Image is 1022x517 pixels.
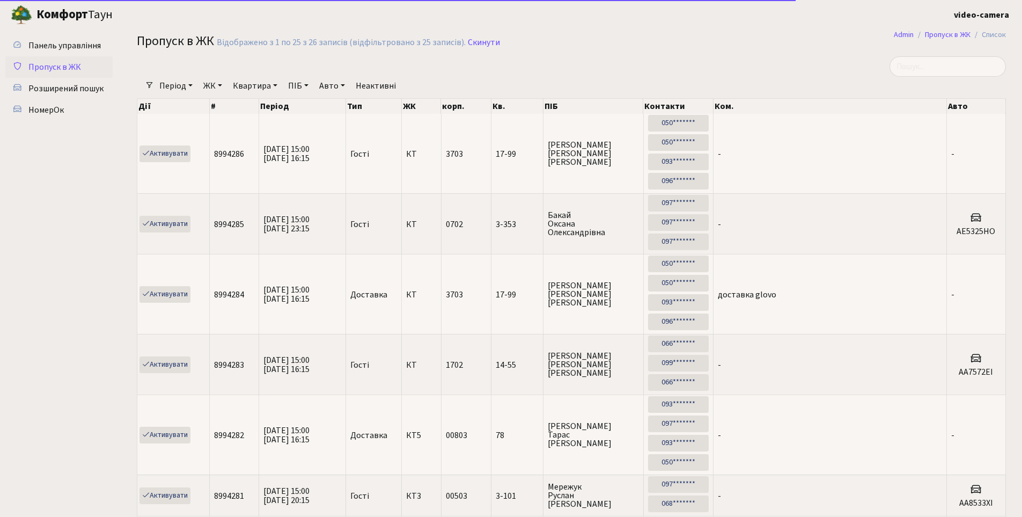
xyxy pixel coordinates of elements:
span: 17-99 [496,290,539,299]
a: Активувати [139,286,190,303]
span: 0702 [446,219,463,230]
a: video-camera [954,9,1009,21]
a: Панель управління [5,35,113,56]
span: [PERSON_NAME] [PERSON_NAME] [PERSON_NAME] [548,281,638,307]
span: 8994286 [214,148,244,160]
span: - [718,148,721,160]
a: Активувати [139,487,190,504]
span: Таун [36,6,113,24]
span: Розширений пошук [28,83,104,94]
span: 8994284 [214,289,244,301]
a: Admin [894,29,914,40]
a: Скинути [468,38,500,48]
b: Комфорт [36,6,88,23]
span: Мережук Руслан [PERSON_NAME] [548,483,638,508]
th: ЖК [402,99,441,114]
span: [DATE] 15:00 [DATE] 16:15 [263,143,310,164]
span: Гості [350,492,369,500]
span: - [951,429,954,441]
span: КТ3 [406,492,436,500]
span: [PERSON_NAME] Тарас [PERSON_NAME] [548,422,638,448]
h5: AA7572EI [951,367,1001,377]
span: [PERSON_NAME] [PERSON_NAME] [PERSON_NAME] [548,141,638,166]
th: корп. [441,99,491,114]
a: Квартира [229,77,282,95]
h5: АЕ5325НО [951,227,1001,237]
span: [PERSON_NAME] [PERSON_NAME] [PERSON_NAME] [548,352,638,377]
li: Список [970,29,1006,41]
a: Активувати [139,427,190,443]
a: НомерОк [5,99,113,121]
h5: АА8533ХІ [951,498,1001,508]
span: 3703 [446,148,463,160]
th: Період [259,99,346,114]
span: Доставка [350,431,387,440]
span: КТ [406,361,436,369]
th: Кв. [491,99,543,114]
span: [DATE] 15:00 [DATE] 16:15 [263,354,310,375]
span: 00803 [446,429,467,441]
th: Контакти [643,99,713,114]
a: Пропуск в ЖК [5,56,113,78]
a: ПІБ [284,77,313,95]
span: Гості [350,361,369,369]
span: [DATE] 15:00 [DATE] 16:15 [263,284,310,305]
span: 8994282 [214,429,244,441]
span: НомерОк [28,104,64,116]
span: 78 [496,431,539,440]
span: 3703 [446,289,463,301]
a: Активувати [139,145,190,162]
span: 3-101 [496,492,539,500]
th: Тип [346,99,402,114]
nav: breadcrumb [878,24,1022,46]
span: [DATE] 15:00 [DATE] 16:15 [263,425,310,446]
span: 3-353 [496,220,539,229]
span: 8994285 [214,219,244,230]
a: Авто [315,77,349,95]
span: Пропуск в ЖК [137,32,214,50]
img: logo.png [11,4,32,26]
span: Панель управління [28,40,101,52]
th: Авто [947,99,1006,114]
span: Бакай Оксана Олександрівна [548,211,638,237]
span: 8994281 [214,490,244,502]
span: 17-99 [496,150,539,158]
a: ЖК [199,77,226,95]
a: Неактивні [351,77,400,95]
a: Період [155,77,197,95]
span: КТ [406,150,436,158]
span: 14-55 [496,361,539,369]
span: 00503 [446,490,467,502]
span: КТ [406,290,436,299]
span: КТ5 [406,431,436,440]
span: - [718,490,721,502]
th: Ком. [714,99,947,114]
a: Активувати [139,356,190,373]
span: - [718,429,721,441]
span: Доставка [350,290,387,299]
span: Гості [350,150,369,158]
span: доставка glovo [718,289,776,301]
a: Пропуск в ЖК [925,29,970,40]
span: - [718,219,721,230]
span: КТ [406,220,436,229]
span: [DATE] 15:00 [DATE] 23:15 [263,214,310,235]
span: 1702 [446,359,463,371]
span: [DATE] 15:00 [DATE] 20:15 [263,485,310,506]
th: # [210,99,259,114]
a: Активувати [139,216,190,232]
th: ПІБ [543,99,643,114]
button: Переключити навігацію [134,6,161,24]
span: - [718,359,721,371]
span: 8994283 [214,359,244,371]
span: Гості [350,220,369,229]
input: Пошук... [889,56,1006,77]
span: - [951,289,954,301]
div: Відображено з 1 по 25 з 26 записів (відфільтровано з 25 записів). [217,38,466,48]
th: Дії [137,99,210,114]
span: Пропуск в ЖК [28,61,81,73]
span: - [951,148,954,160]
a: Розширений пошук [5,78,113,99]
